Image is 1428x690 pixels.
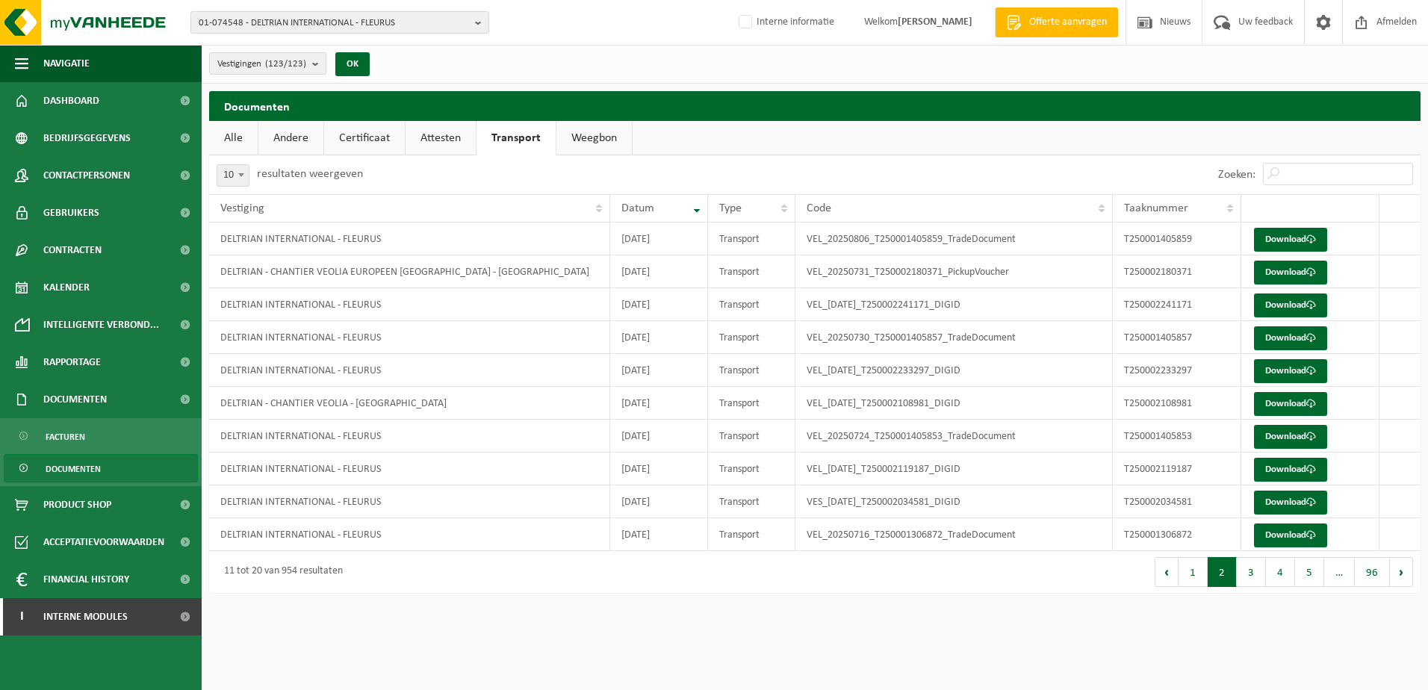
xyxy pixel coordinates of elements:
a: Download [1254,458,1327,482]
span: Dashboard [43,82,99,119]
a: Alle [209,121,258,155]
span: Documenten [46,455,101,483]
a: Download [1254,425,1327,449]
a: Attesten [406,121,476,155]
td: DELTRIAN INTERNATIONAL - FLEURUS [209,453,610,485]
a: Download [1254,293,1327,317]
span: Datum [621,202,654,214]
span: 01-074548 - DELTRIAN INTERNATIONAL - FLEURUS [199,12,469,34]
td: [DATE] [610,354,708,387]
td: T250001405853 [1113,420,1241,453]
td: DELTRIAN INTERNATIONAL - FLEURUS [209,321,610,354]
span: Product Shop [43,486,111,523]
a: Documenten [4,454,198,482]
td: Transport [708,420,795,453]
td: VEL_[DATE]_T250002108981_DIGID [795,387,1113,420]
span: … [1324,557,1355,587]
td: T250002241171 [1113,288,1241,321]
span: Contracten [43,231,102,269]
td: VEL_20250730_T250001405857_TradeDocument [795,321,1113,354]
a: Offerte aanvragen [995,7,1118,37]
a: Transport [476,121,556,155]
td: VEL_[DATE]_T250002119187_DIGID [795,453,1113,485]
td: T250002108981 [1113,387,1241,420]
span: Type [719,202,742,214]
a: Download [1254,326,1327,350]
span: Taaknummer [1124,202,1188,214]
td: VEL_20250731_T250002180371_PickupVoucher [795,255,1113,288]
a: Download [1254,392,1327,416]
td: T250001405857 [1113,321,1241,354]
td: Transport [708,223,795,255]
span: Facturen [46,423,85,451]
span: Financial History [43,561,129,598]
button: Vestigingen(123/123) [209,52,326,75]
button: 2 [1208,557,1237,587]
span: Offerte aanvragen [1025,15,1111,30]
button: 01-074548 - DELTRIAN INTERNATIONAL - FLEURUS [190,11,489,34]
td: Transport [708,485,795,518]
label: Interne informatie [736,11,834,34]
td: [DATE] [610,223,708,255]
td: DELTRIAN INTERNATIONAL - FLEURUS [209,354,610,387]
a: Download [1254,523,1327,547]
span: Vestiging [220,202,264,214]
button: Previous [1155,557,1179,587]
span: Kalender [43,269,90,306]
td: T250002119187 [1113,453,1241,485]
a: Andere [258,121,323,155]
span: Documenten [43,381,107,418]
td: [DATE] [610,518,708,551]
span: 10 [217,164,249,187]
label: resultaten weergeven [257,168,363,180]
span: Acceptatievoorwaarden [43,523,164,561]
td: VEL_20250724_T250001405853_TradeDocument [795,420,1113,453]
td: T250001306872 [1113,518,1241,551]
td: T250001405859 [1113,223,1241,255]
td: T250002233297 [1113,354,1241,387]
td: DELTRIAN INTERNATIONAL - FLEURUS [209,288,610,321]
td: DELTRIAN INTERNATIONAL - FLEURUS [209,223,610,255]
td: [DATE] [610,321,708,354]
strong: [PERSON_NAME] [898,16,972,28]
a: Weegbon [556,121,632,155]
span: I [15,598,28,635]
td: Transport [708,453,795,485]
td: VEL_[DATE]_T250002241171_DIGID [795,288,1113,321]
button: Next [1390,557,1413,587]
td: Transport [708,321,795,354]
td: VEL_20250806_T250001405859_TradeDocument [795,223,1113,255]
button: 1 [1179,557,1208,587]
button: 4 [1266,557,1295,587]
span: Bedrijfsgegevens [43,119,131,157]
td: VEL_[DATE]_T250002233297_DIGID [795,354,1113,387]
td: [DATE] [610,485,708,518]
td: [DATE] [610,387,708,420]
label: Zoeken: [1218,169,1255,181]
a: Facturen [4,422,198,450]
td: DELTRIAN - CHANTIER VEOLIA EUROPEEN [GEOGRAPHIC_DATA] - [GEOGRAPHIC_DATA] [209,255,610,288]
a: Download [1254,359,1327,383]
span: Navigatie [43,45,90,82]
span: Gebruikers [43,194,99,231]
td: Transport [708,288,795,321]
span: Contactpersonen [43,157,130,194]
td: [DATE] [610,453,708,485]
td: DELTRIAN INTERNATIONAL - FLEURUS [209,485,610,518]
td: [DATE] [610,288,708,321]
a: Download [1254,261,1327,285]
count: (123/123) [265,59,306,69]
a: Download [1254,491,1327,515]
a: Certificaat [324,121,405,155]
td: [DATE] [610,255,708,288]
span: 10 [217,165,249,186]
td: Transport [708,518,795,551]
span: Intelligente verbond... [43,306,159,344]
td: DELTRIAN INTERNATIONAL - FLEURUS [209,518,610,551]
td: Transport [708,387,795,420]
td: Transport [708,255,795,288]
button: 96 [1355,557,1390,587]
button: OK [335,52,370,76]
td: T250002034581 [1113,485,1241,518]
a: Download [1254,228,1327,252]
